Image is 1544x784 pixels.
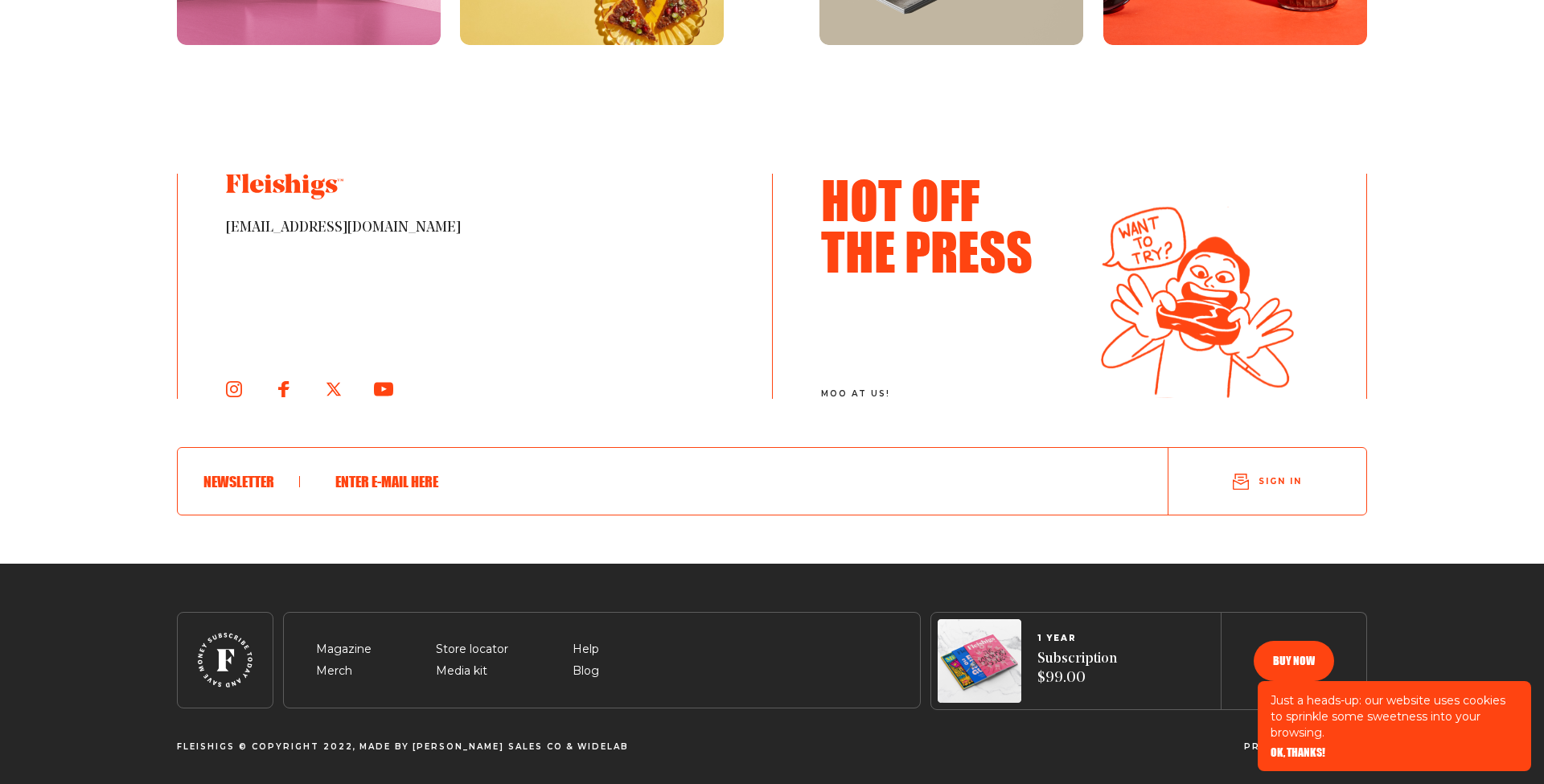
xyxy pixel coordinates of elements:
[436,662,487,681] span: Media kit
[1037,650,1117,689] span: Subscription $99.00
[821,389,1063,399] span: moo at us!
[413,741,563,752] a: [PERSON_NAME] Sales CO
[573,640,599,659] span: Help
[1244,742,1364,750] a: Privacy and terms
[316,640,372,659] span: Magazine
[316,662,352,681] span: Merch
[573,642,599,656] a: Help
[938,619,1021,703] img: Magazines image
[203,473,300,491] h6: Newsletter
[1259,475,1302,487] span: Sign in
[1271,692,1518,741] p: Just a heads-up: our website uses cookies to sprinkle some sweetness into your browsing.
[436,642,508,656] a: Store locator
[1254,641,1334,681] button: Buy now
[353,742,356,752] span: ,
[1273,655,1315,667] span: Buy now
[326,461,1116,503] input: Enter e-mail here
[359,742,409,752] span: Made By
[821,174,1054,277] h3: Hot Off The Press
[316,642,372,656] a: Magazine
[573,663,599,678] a: Blog
[573,662,599,681] span: Blog
[436,640,508,659] span: Store locator
[1271,747,1325,758] button: OK, THANKS!
[177,742,353,752] span: Fleishigs © Copyright 2022
[226,219,724,238] span: [EMAIL_ADDRESS][DOMAIN_NAME]
[1168,454,1366,509] button: Sign in
[566,742,574,752] span: &
[316,663,352,678] a: Merch
[577,741,629,752] a: Widelab
[436,663,487,678] a: Media kit
[1244,742,1364,752] span: Privacy and terms
[1037,634,1117,643] span: 1 YEAR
